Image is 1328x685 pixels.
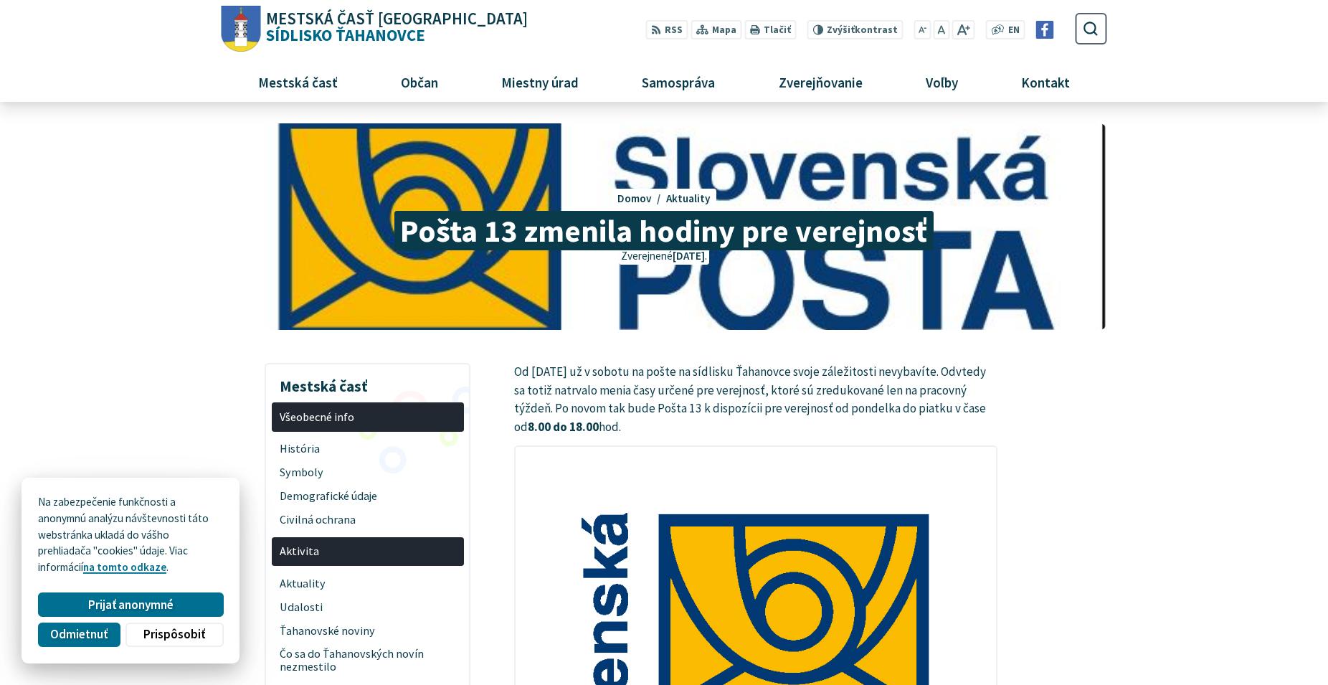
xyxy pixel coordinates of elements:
a: Aktuality [272,572,464,595]
span: Prispôsobiť [143,627,205,642]
a: Logo Sídlisko Ťahanovce, prejsť na domovskú stránku. [221,6,527,52]
a: EN [1004,23,1023,38]
span: Prijať anonymné [88,597,174,613]
a: Civilná ochrana [272,508,464,532]
a: Miestny úrad [475,62,605,101]
span: Občan [396,62,444,101]
a: Aktivita [272,537,464,567]
span: Mestská časť [GEOGRAPHIC_DATA] [266,11,528,27]
button: Tlačiť [744,20,796,39]
span: Čo sa do Ťahanovských novín nezmestilo [280,643,455,679]
img: Prejsť na domovskú stránku [221,6,260,52]
a: Čo sa do Ťahanovských novín nezmestilo [272,643,464,679]
span: Všeobecné info [280,405,455,429]
span: Zverejňovanie [773,62,868,101]
p: Od [DATE] už v sobotu na pošte na sídlisku Ťahanovce svoje záležitosti nevybavíte. Odvtedy sa tot... [514,363,998,437]
a: Ťahanovské noviny [272,619,464,643]
span: EN [1008,23,1020,38]
span: [DATE] [673,249,705,263]
button: Zmenšiť veľkosť písma [914,20,931,39]
span: Civilná ochrana [280,508,455,532]
a: na tomto odkaze [83,560,166,574]
a: Občan [375,62,465,101]
img: Prejsť na Facebook stránku [1036,21,1054,39]
span: Symboly [280,460,455,484]
span: Zvýšiť [827,24,855,36]
span: História [280,437,455,460]
button: Zvýšiťkontrast [807,20,903,39]
span: Aktuality [280,572,455,595]
a: História [272,437,464,460]
span: Kontakt [1015,62,1075,101]
a: Kontakt [995,62,1096,101]
span: Voľby [920,62,963,101]
strong: 8.00 do 18.00 [528,419,599,435]
span: RSS [665,23,683,38]
a: Mestská časť [232,62,364,101]
span: Domov [617,192,652,205]
span: Tlačiť [764,24,791,36]
span: Ťahanovské noviny [280,619,455,643]
span: Sídlisko Ťahanovce [260,11,528,44]
button: Prispôsobiť [125,623,223,647]
a: Demografické údaje [272,484,464,508]
span: Udalosti [280,595,455,619]
button: Nastaviť pôvodnú veľkosť písma [934,20,949,39]
span: Odmietnuť [50,627,108,642]
h3: Mestská časť [272,367,464,397]
span: Demografické údaje [280,484,455,508]
a: Všeobecné info [272,402,464,432]
span: Miestny úrad [496,62,584,101]
a: Aktuality [666,192,711,205]
button: Zväčšiť veľkosť písma [952,20,974,39]
a: Samospráva [616,62,741,101]
span: Samospráva [637,62,721,101]
span: Aktivita [280,540,455,564]
span: Mestská časť [253,62,343,101]
span: Pošta 13 zmenila hodiny pre verejnosť [394,211,934,250]
a: Mapa [691,20,741,39]
button: Odmietnuť [38,623,120,647]
a: Voľby [899,62,984,101]
a: Udalosti [272,595,464,619]
p: Zverejnené . [619,248,709,265]
a: Symboly [272,460,464,484]
a: RSS [645,20,688,39]
a: Zverejňovanie [752,62,888,101]
p: Na zabezpečenie funkčnosti a anonymnú analýzu návštevnosti táto webstránka ukladá do vášho prehli... [38,494,223,576]
span: Mapa [712,23,736,38]
a: Domov [617,192,666,205]
button: Prijať anonymné [38,592,223,617]
span: kontrast [827,24,898,36]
